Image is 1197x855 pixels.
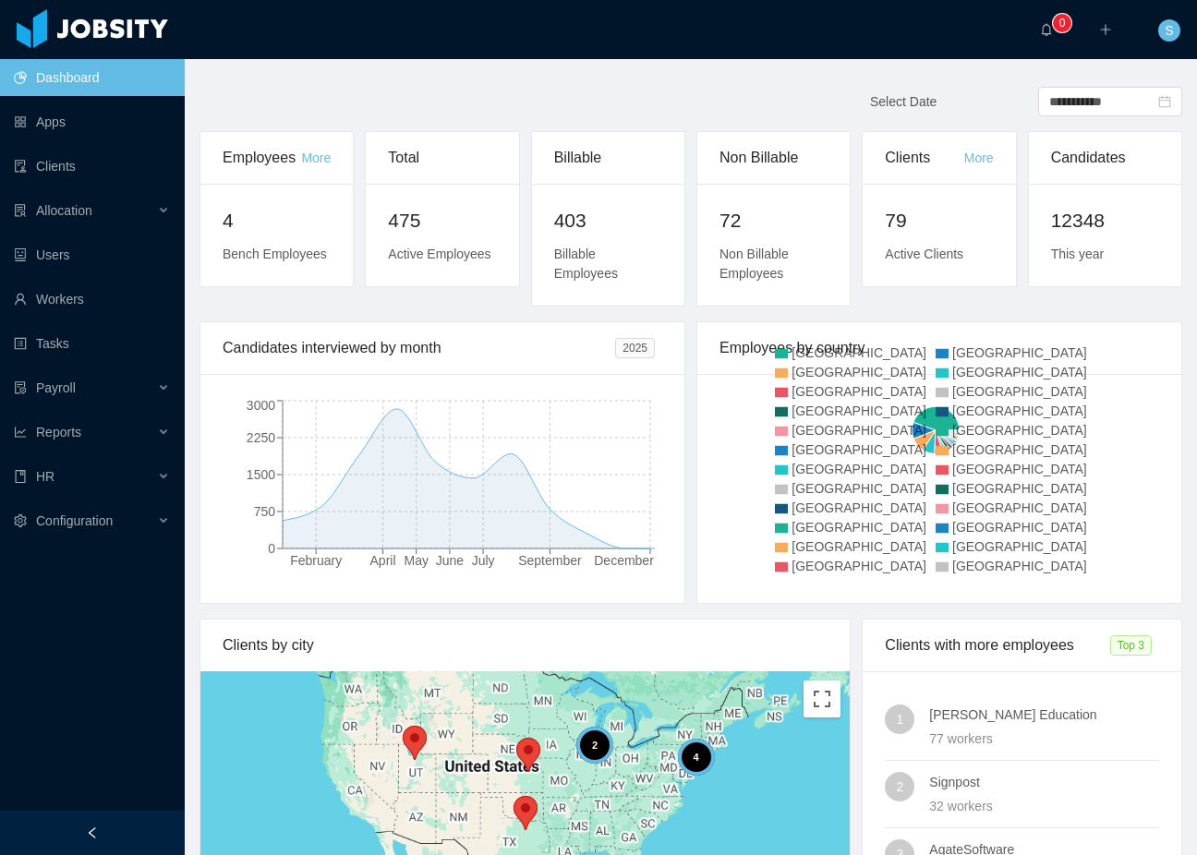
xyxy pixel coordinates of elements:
a: icon: userWorkers [14,281,170,318]
span: 2025 [615,338,655,358]
tspan: July [472,553,495,568]
span: [GEOGRAPHIC_DATA] [792,365,926,379]
div: Clients [885,132,963,184]
a: icon: auditClients [14,148,170,185]
tspan: December [594,553,654,568]
div: Total [388,132,496,184]
span: [GEOGRAPHIC_DATA] [952,539,1087,554]
span: [GEOGRAPHIC_DATA] [952,500,1087,515]
span: [GEOGRAPHIC_DATA] [952,423,1087,438]
span: Bench Employees [223,247,327,261]
span: This year [1051,247,1105,261]
div: 32 workers [929,796,1159,816]
tspan: 2250 [247,430,275,445]
i: icon: solution [14,204,27,217]
i: icon: bell [1040,23,1053,36]
a: icon: appstoreApps [14,103,170,140]
span: Active Clients [885,247,963,261]
span: [GEOGRAPHIC_DATA] [952,462,1087,476]
h2: 475 [388,206,496,235]
span: 1 [896,704,903,734]
div: Non Billable [719,132,828,184]
span: [GEOGRAPHIC_DATA] [792,539,926,554]
h2: 79 [885,206,993,235]
span: [GEOGRAPHIC_DATA] [792,520,926,535]
tspan: 1500 [247,467,275,482]
span: Allocation [36,203,92,218]
span: Non Billable Employees [719,247,789,281]
h2: 72 [719,206,828,235]
span: Top 3 [1110,635,1152,656]
div: 2 [576,727,613,764]
span: [GEOGRAPHIC_DATA] [952,559,1087,573]
a: More [964,151,994,165]
div: Clients by city [223,620,828,671]
div: 4 [677,739,714,776]
h2: 403 [554,206,662,235]
a: icon: pie-chartDashboard [14,59,170,96]
a: icon: profileTasks [14,325,170,362]
i: icon: calendar [1158,95,1171,108]
span: [GEOGRAPHIC_DATA] [952,442,1087,457]
span: [GEOGRAPHIC_DATA] [792,403,926,418]
span: [GEOGRAPHIC_DATA] [952,384,1087,399]
span: Active Employees [388,247,490,261]
i: icon: plus [1099,23,1112,36]
div: Candidates interviewed by month [223,322,615,374]
span: [GEOGRAPHIC_DATA] [792,500,926,515]
span: [GEOGRAPHIC_DATA] [792,462,926,476]
tspan: April [370,553,396,568]
tspan: 750 [254,504,276,519]
tspan: 3000 [247,398,275,413]
span: [GEOGRAPHIC_DATA] [792,481,926,496]
div: 77 workers [929,729,1159,749]
span: [GEOGRAPHIC_DATA] [792,423,926,438]
span: Payroll [36,380,76,395]
span: [GEOGRAPHIC_DATA] [792,442,926,457]
h2: 4 [223,206,331,235]
h2: 12348 [1051,206,1159,235]
div: Billable [554,132,662,184]
span: Select Date [870,94,937,109]
span: S [1165,19,1173,42]
tspan: February [290,553,342,568]
span: [GEOGRAPHIC_DATA] [952,481,1087,496]
span: Reports [36,425,81,440]
span: Configuration [36,513,113,528]
a: More [301,151,331,165]
i: icon: line-chart [14,426,27,439]
sup: 0 [1053,14,1071,32]
span: [GEOGRAPHIC_DATA] [952,345,1087,360]
i: icon: file-protect [14,381,27,394]
h4: [PERSON_NAME] Education [929,704,1159,725]
tspan: 0 [268,541,275,556]
i: icon: book [14,470,27,483]
button: Toggle fullscreen view [804,680,840,717]
div: Clients with more employees [885,620,1109,671]
tspan: May [405,553,429,568]
div: Employees [223,132,301,184]
span: [GEOGRAPHIC_DATA] [792,345,926,360]
span: [GEOGRAPHIC_DATA] [792,384,926,399]
span: HR [36,469,54,484]
h4: Signpost [929,772,1159,792]
i: icon: setting [14,514,27,527]
span: 2 [896,772,903,801]
span: [GEOGRAPHIC_DATA] [952,403,1087,418]
span: Billable Employees [554,247,618,281]
a: icon: robotUsers [14,236,170,273]
span: [GEOGRAPHIC_DATA] [952,365,1087,379]
div: Employees by country [719,322,1159,374]
tspan: June [436,553,465,568]
div: Candidates [1051,132,1159,184]
span: [GEOGRAPHIC_DATA] [952,520,1087,535]
tspan: September [518,553,582,568]
span: [GEOGRAPHIC_DATA] [792,559,926,573]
